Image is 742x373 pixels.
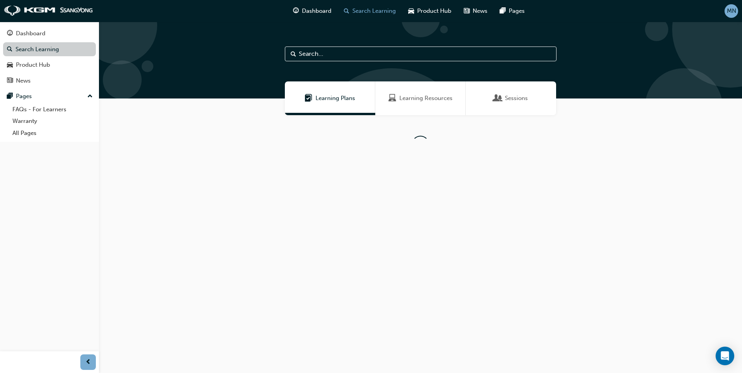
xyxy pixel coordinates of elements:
[352,7,396,16] span: Search Learning
[344,6,349,16] span: search-icon
[302,7,331,16] span: Dashboard
[458,3,494,19] a: news-iconNews
[3,42,96,57] a: Search Learning
[285,47,556,61] input: Search...
[3,26,96,41] a: Dashboard
[338,3,402,19] a: search-iconSearch Learning
[9,115,96,127] a: Warranty
[725,4,738,18] button: MN
[402,3,458,19] a: car-iconProduct Hub
[316,94,355,103] span: Learning Plans
[285,81,375,115] a: Learning PlansLearning Plans
[9,104,96,116] a: FAQs - For Learners
[293,6,299,16] span: guage-icon
[417,7,451,16] span: Product Hub
[494,94,502,103] span: Sessions
[16,76,31,85] div: News
[4,5,93,16] img: kgm
[464,6,470,16] span: news-icon
[408,6,414,16] span: car-icon
[3,89,96,104] button: Pages
[7,46,12,53] span: search-icon
[388,94,396,103] span: Learning Resources
[7,62,13,69] span: car-icon
[500,6,506,16] span: pages-icon
[16,92,32,101] div: Pages
[291,50,296,59] span: Search
[716,347,734,365] div: Open Intercom Messenger
[85,357,91,367] span: prev-icon
[3,74,96,88] a: News
[727,7,736,16] span: MN
[505,94,528,103] span: Sessions
[16,60,50,69] div: Product Hub
[7,93,13,100] span: pages-icon
[305,94,312,103] span: Learning Plans
[399,94,452,103] span: Learning Resources
[3,25,96,89] button: DashboardSearch LearningProduct HubNews
[87,92,93,102] span: up-icon
[7,78,13,85] span: news-icon
[375,81,466,115] a: Learning ResourcesLearning Resources
[3,58,96,72] a: Product Hub
[9,127,96,139] a: All Pages
[473,7,487,16] span: News
[509,7,525,16] span: Pages
[494,3,531,19] a: pages-iconPages
[466,81,556,115] a: SessionsSessions
[16,29,45,38] div: Dashboard
[7,30,13,37] span: guage-icon
[287,3,338,19] a: guage-iconDashboard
